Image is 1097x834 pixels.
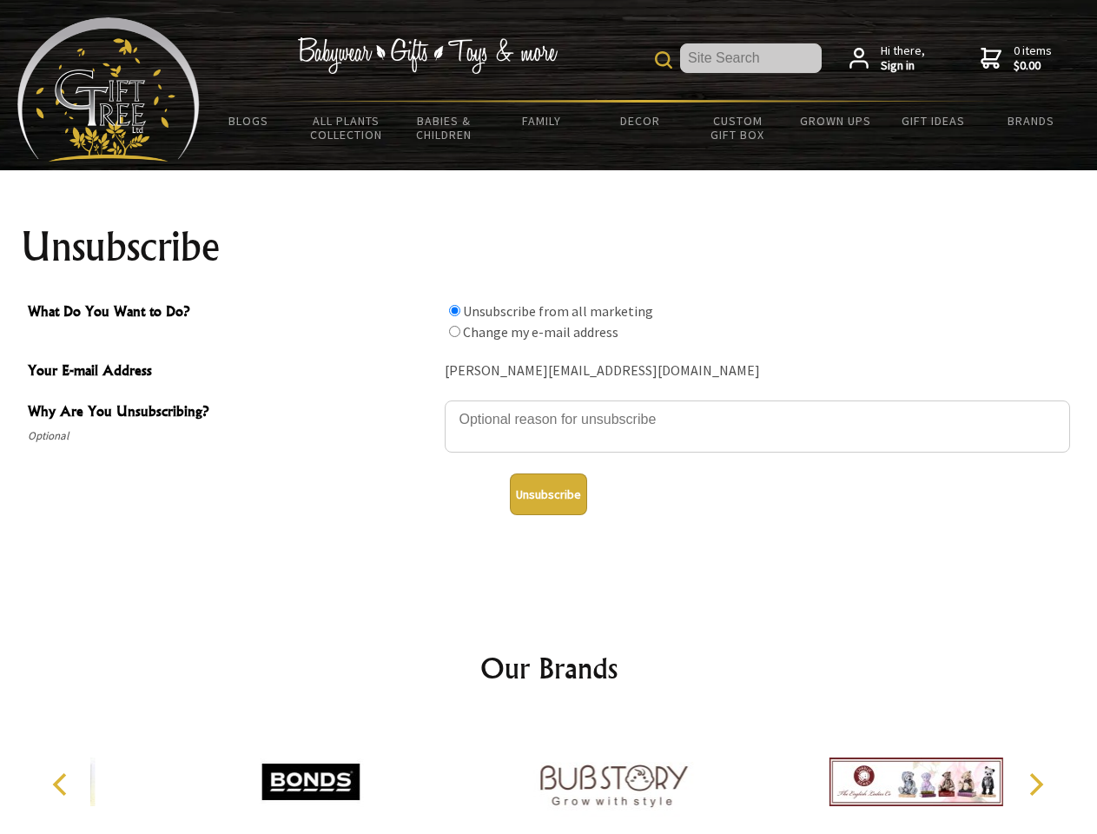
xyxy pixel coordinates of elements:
[981,43,1052,74] a: 0 items$0.00
[28,400,436,426] span: Why Are You Unsubscribing?
[395,103,493,153] a: Babies & Children
[298,103,396,153] a: All Plants Collection
[445,358,1070,385] div: [PERSON_NAME][EMAIL_ADDRESS][DOMAIN_NAME]
[17,17,200,162] img: Babyware - Gifts - Toys and more...
[1014,43,1052,74] span: 0 items
[28,426,436,447] span: Optional
[35,647,1063,689] h2: Our Brands
[28,360,436,385] span: Your E-mail Address
[43,765,82,804] button: Previous
[28,301,436,326] span: What Do You Want to Do?
[297,37,558,74] img: Babywear - Gifts - Toys & more
[689,103,787,153] a: Custom Gift Box
[1016,765,1054,804] button: Next
[200,103,298,139] a: BLOGS
[21,226,1077,268] h1: Unsubscribe
[982,103,1080,139] a: Brands
[849,43,925,74] a: Hi there,Sign in
[463,323,618,341] label: Change my e-mail address
[881,58,925,74] strong: Sign in
[680,43,822,73] input: Site Search
[1014,58,1052,74] strong: $0.00
[449,326,460,337] input: What Do You Want to Do?
[445,400,1070,453] textarea: Why Are You Unsubscribing?
[786,103,884,139] a: Grown Ups
[655,51,672,69] img: product search
[449,305,460,316] input: What Do You Want to Do?
[510,473,587,515] button: Unsubscribe
[884,103,982,139] a: Gift Ideas
[591,103,689,139] a: Decor
[493,103,591,139] a: Family
[463,302,653,320] label: Unsubscribe from all marketing
[881,43,925,74] span: Hi there,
